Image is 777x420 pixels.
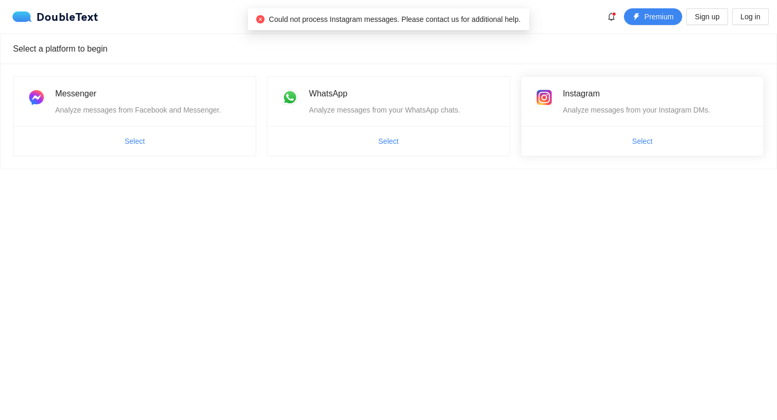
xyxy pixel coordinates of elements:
img: logo [12,11,36,22]
img: instagram.png [534,87,555,108]
div: Analyze messages from Facebook and Messenger. [55,104,243,116]
a: MessengerAnalyze messages from Facebook and Messenger.Select [13,76,256,156]
a: WhatsAppAnalyze messages from your WhatsApp chats.Select [267,76,510,156]
span: WhatsApp [309,89,347,98]
span: Premium [644,11,673,22]
span: Select [124,135,145,147]
span: Select [379,135,399,147]
a: InstagramAnalyze messages from your Instagram DMs.Select [521,76,764,156]
span: Could not process Instagram messages. Please contact us for additional help. [269,15,520,23]
div: Select a platform to begin [13,34,764,64]
img: whatsapp.png [280,87,300,108]
button: Log in [732,8,769,25]
span: Sign up [695,11,719,22]
span: Instagram [563,89,600,98]
button: Select [624,133,661,150]
span: thunderbolt [633,13,640,21]
img: messenger.png [26,87,47,108]
span: Select [632,135,653,147]
div: DoubleText [12,11,98,22]
div: Messenger [55,87,243,100]
button: thunderboltPremium [624,8,682,25]
span: bell [604,13,619,21]
button: Sign up [686,8,728,25]
div: Analyze messages from your WhatsApp chats. [309,104,497,116]
button: bell [603,8,620,25]
a: logoDoubleText [12,11,98,22]
button: Select [370,133,407,150]
span: Log in [741,11,760,22]
button: Select [116,133,153,150]
div: Analyze messages from your Instagram DMs. [563,104,751,116]
span: close-circle [256,15,265,23]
